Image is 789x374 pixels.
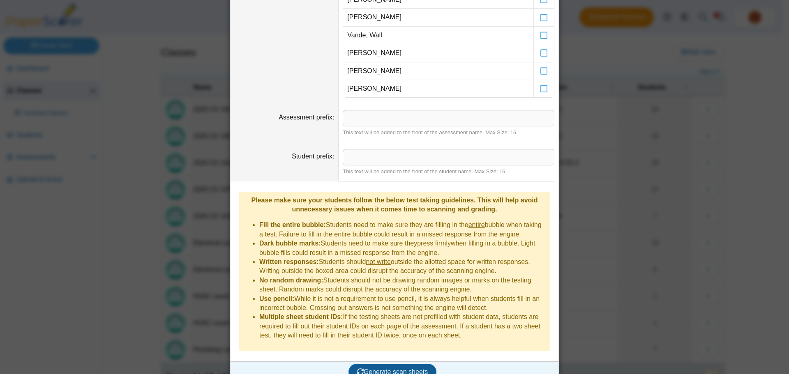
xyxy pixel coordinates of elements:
div: This text will be added to the front of the student name. Max Size: 16 [343,168,554,175]
div: This text will be added to the front of the assessment name. Max Size: 16 [343,129,554,136]
u: entire [468,221,485,228]
b: Use pencil: [259,295,294,302]
u: not write [366,258,390,265]
label: Assessment prefix [279,114,334,121]
b: Fill the entire bubble: [259,221,326,228]
b: No random drawing: [259,277,323,284]
li: If the testing sheets are not prefilled with student data, students are required to fill out thei... [259,312,546,340]
li: Students should not be drawing random images or marks on the testing sheet. Random marks could di... [259,276,546,294]
b: Dark bubble marks: [259,240,321,247]
b: Multiple sheet student IDs: [259,313,343,320]
u: press firmly [417,240,451,247]
li: Students need to make sure they are filling in the bubble when taking a test. Failure to fill in ... [259,220,546,239]
td: Vande, Wall [343,27,533,44]
td: [PERSON_NAME] [343,9,533,26]
b: Please make sure your students follow the below test taking guidelines. This will help avoid unne... [251,197,538,213]
li: Students need to make sure they when filling in a bubble. Light bubble fills could result in a mi... [259,239,546,257]
td: [PERSON_NAME] [343,44,533,62]
td: [PERSON_NAME] [343,80,533,97]
td: [PERSON_NAME] [343,62,533,80]
b: Written responses: [259,258,319,265]
li: Students should outside the allotted space for written responses. Writing outside the boxed area ... [259,257,546,276]
li: While it is not a requirement to use pencil, it is always helpful when students fill in an incorr... [259,294,546,313]
label: Student prefix [292,153,334,160]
